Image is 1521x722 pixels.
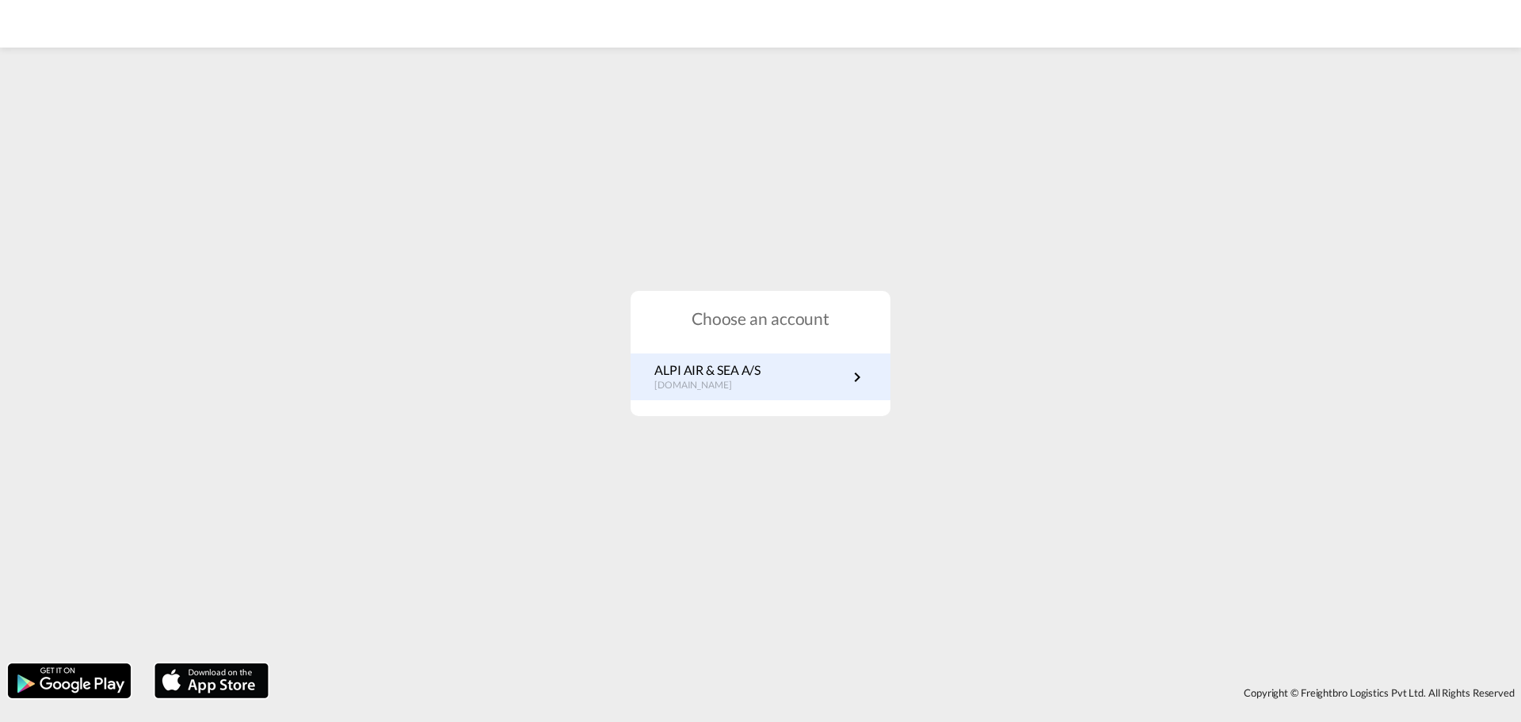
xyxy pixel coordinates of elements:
h1: Choose an account [631,307,890,330]
p: ALPI AIR & SEA A/S [654,361,760,379]
img: google.png [6,662,132,700]
img: apple.png [153,662,270,700]
p: [DOMAIN_NAME] [654,379,760,392]
md-icon: icon-chevron-right [848,368,867,387]
a: ALPI AIR & SEA A/S[DOMAIN_NAME] [654,361,867,392]
div: Copyright © Freightbro Logistics Pvt Ltd. All Rights Reserved [276,679,1521,706]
